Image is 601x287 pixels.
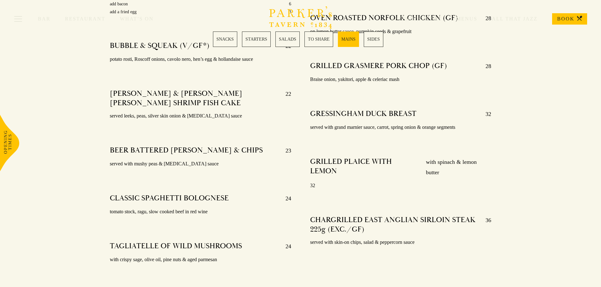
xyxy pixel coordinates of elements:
p: 28 [479,61,491,71]
a: 4 / 6 [304,32,333,47]
h4: GRESSINGHAM DUCK BREAST [310,109,416,119]
p: served leeks, peas, silver skin onion & [MEDICAL_DATA] sauce [110,112,291,121]
p: served with skin-on chips, salad & peppercorn sauce [310,238,492,247]
p: 36 [479,215,491,234]
p: with crispy sage, olive oil, pine nuts & aged parmesan [110,255,291,264]
p: with spinach & lemon butter [420,157,491,177]
a: 3 / 6 [275,32,300,47]
p: 32 [479,109,491,119]
p: 32 [310,181,492,190]
p: served with mushy peas & [MEDICAL_DATA] sauce [110,159,291,169]
p: 24 [279,193,291,204]
p: 22 [279,89,291,108]
p: 24 [279,241,291,251]
h4: GRILLED GRASMERE PORK CHOP (GF) [310,61,447,71]
p: Braise onion, yakitori, apple & celeriac mash [310,75,492,84]
a: 1 / 6 [213,32,237,47]
h4: [PERSON_NAME] & [PERSON_NAME] [PERSON_NAME] SHRIMP FISH CAKE [110,89,279,108]
p: 23 [279,146,291,156]
h4: CHARGRILLED EAST ANGLIAN SIRLOIN STEAK 225g (EXC./GF) [310,215,480,234]
p: tomato stock, ragu, slow cooked beef in red wine [110,207,291,216]
a: 5 / 6 [338,32,359,47]
a: 2 / 6 [242,32,271,47]
h4: GRILLED PLAICE WITH LEMON [310,157,420,177]
h4: TAGLIATELLE OF WILD MUSHROOMS [110,241,242,251]
a: 6 / 6 [364,32,383,47]
p: served with grand marnier sauce, carrot, spring onion & orange segments [310,123,492,132]
h4: CLASSIC SPAGHETTI BOLOGNESE [110,193,229,204]
h4: BEER BATTERED [PERSON_NAME] & CHIPS [110,146,263,156]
